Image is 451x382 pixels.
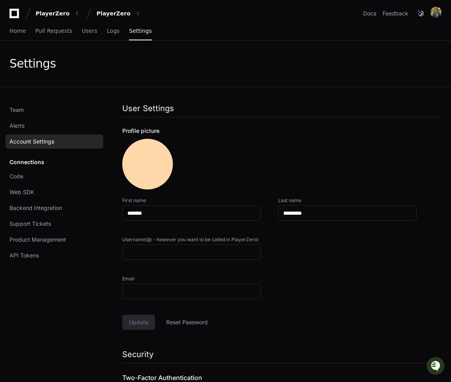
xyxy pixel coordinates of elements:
span: Home [9,28,26,33]
label: Username [122,236,274,243]
a: Powered byPylon [56,83,96,89]
button: PlayerZero [93,6,144,21]
span: Web SDK [9,188,34,196]
a: Docs [363,9,376,17]
button: Feedback [383,9,408,17]
a: Code [6,169,103,183]
a: Account Settings [6,134,103,149]
a: Users [82,22,97,40]
span: Product Management [9,236,66,244]
span: Backend Integration [9,204,62,212]
span: Alerts [9,122,25,130]
span: Team [9,106,24,114]
h1: Security [122,349,442,360]
button: PlayerZero [32,6,83,21]
div: Start new chat [27,59,130,67]
div: Settings [9,57,56,71]
a: Backend Integration [6,201,103,215]
div: Profile picture [122,127,442,135]
a: Alerts [6,119,103,133]
iframe: Open customer support [426,356,447,377]
span: Support Tickets [9,220,51,228]
span: Pylon [79,83,96,89]
span: API Tokens [9,252,39,259]
button: Start new chat [135,61,144,71]
a: Web SDK [6,185,103,199]
a: API Tokens [6,248,103,263]
img: 1756235613930-3d25f9e4-fa56-45dd-b3ad-e072dfbd1548 [8,59,22,73]
span: Pull Requests [35,28,72,33]
label: Last name [278,197,430,204]
a: Logs [107,22,119,40]
a: Settings [129,22,152,40]
img: avatar [430,7,442,18]
a: Team [6,103,103,117]
button: Reset Password [155,315,218,330]
img: PlayerZero [8,8,24,24]
h1: User Settings [122,103,174,114]
span: Logs [107,28,119,33]
div: Welcome [8,32,144,44]
span: Reset Password [162,318,212,326]
div: PlayerZero [36,9,70,17]
label: First name [122,197,274,204]
a: Home [9,22,26,40]
span: Users [82,28,97,33]
a: Support Tickets [6,217,103,231]
div: We're offline, but we'll be back soon! [27,67,115,73]
span: Code [9,172,23,180]
span: Account Settings [9,138,54,146]
div: PlayerZero [97,9,131,17]
a: Product Management [6,233,103,247]
span: Settings [129,28,152,33]
label: Email [122,276,274,282]
span: (@ - however you want to be called in PlayerZero) [146,236,258,242]
a: Pull Requests [35,22,72,40]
